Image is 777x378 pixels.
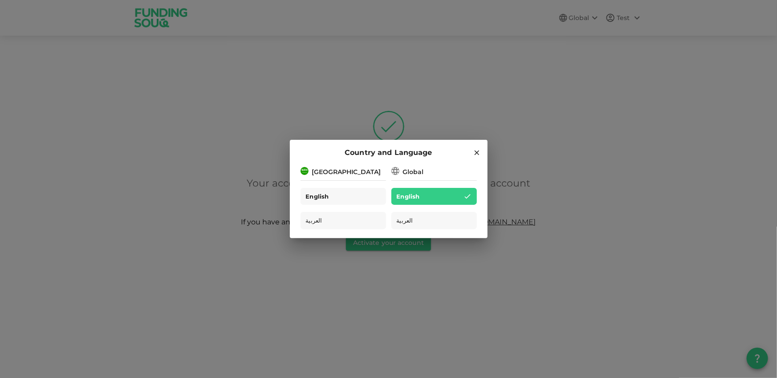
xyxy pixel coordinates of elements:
[306,215,322,226] span: العربية
[301,167,309,175] img: flag-sa.b9a346574cdc8950dd34b50780441f57.svg
[306,191,329,202] span: English
[345,147,432,159] span: Country and Language
[397,191,420,202] span: English
[403,167,424,177] div: Global
[312,167,381,177] div: [GEOGRAPHIC_DATA]
[397,215,413,226] span: العربية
